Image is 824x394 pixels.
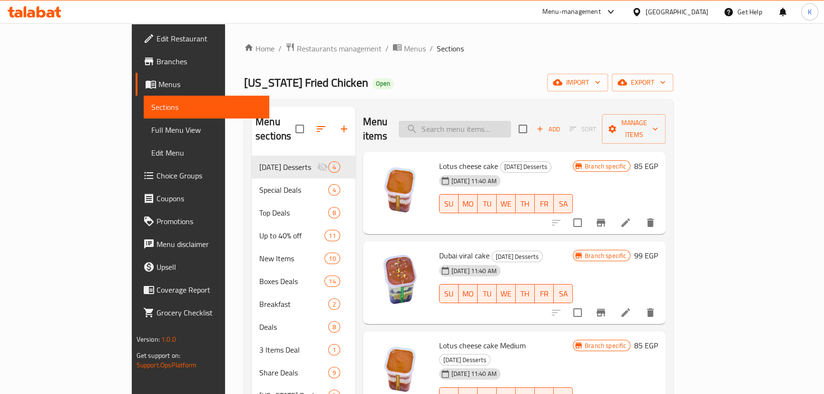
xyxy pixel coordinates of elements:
[157,238,262,250] span: Menu disclaimer
[297,43,382,54] span: Restaurants management
[634,249,658,262] h6: 99 EGP
[136,73,269,96] a: Menus
[462,287,474,301] span: MO
[328,161,340,173] div: items
[252,178,355,201] div: Special Deals4
[639,211,662,234] button: delete
[136,50,269,73] a: Branches
[144,118,269,141] a: Full Menu View
[478,194,497,213] button: TU
[568,303,588,323] span: Select to update
[259,253,324,264] div: New Items
[329,300,340,309] span: 2
[581,251,630,260] span: Branch specific
[328,184,340,196] div: items
[252,224,355,247] div: Up to 40% off11
[259,367,328,378] span: Share Deals
[137,349,180,362] span: Get support on:
[439,248,490,263] span: Dubai viral cake
[136,278,269,301] a: Coverage Report
[439,354,490,365] div: Ramadan Desserts
[285,42,382,55] a: Restaurants management
[328,367,340,378] div: items
[259,321,328,333] span: Deals
[255,115,295,143] h2: Menu sections
[547,74,608,91] button: import
[443,287,455,301] span: SU
[542,6,601,18] div: Menu-management
[602,114,666,144] button: Manage items
[516,284,535,303] button: TH
[448,266,500,276] span: [DATE] 11:40 AM
[328,321,340,333] div: items
[259,276,324,287] span: Boxes Deals
[520,197,531,211] span: TH
[448,177,500,186] span: [DATE] 11:40 AM
[497,284,516,303] button: WE
[259,230,324,241] span: Up to 40% off
[157,56,262,67] span: Branches
[329,186,340,195] span: 4
[252,293,355,315] div: Breakfast2
[808,7,812,17] span: K
[492,251,542,262] span: [DATE] Desserts
[448,369,500,378] span: [DATE] 11:40 AM
[328,207,340,218] div: items
[533,122,563,137] button: Add
[290,119,310,139] span: Select all sections
[372,79,394,88] span: Open
[157,307,262,318] span: Grocery Checklist
[568,213,588,233] span: Select to update
[252,361,355,384] div: Share Deals9
[371,159,432,220] img: Lotus cheese cake
[481,287,493,301] span: TU
[252,201,355,224] div: Top Deals8
[259,161,316,173] div: Ramadan Desserts
[157,261,262,273] span: Upsell
[136,210,269,233] a: Promotions
[329,208,340,217] span: 8
[363,115,388,143] h2: Menu items
[539,287,550,301] span: FR
[317,161,328,173] svg: Inactive section
[328,298,340,310] div: items
[324,253,340,264] div: items
[500,287,512,301] span: WE
[478,284,497,303] button: TU
[581,162,630,171] span: Branch specific
[430,43,433,54] li: /
[558,287,569,301] span: SA
[325,254,339,263] span: 10
[151,101,262,113] span: Sections
[558,197,569,211] span: SA
[620,307,631,318] a: Edit menu item
[259,207,328,218] span: Top Deals
[137,359,197,371] a: Support.OpsPlatform
[136,27,269,50] a: Edit Restaurant
[371,249,432,310] img: Dubai viral cake
[443,197,455,211] span: SU
[325,277,339,286] span: 14
[259,298,328,310] div: Breakfast
[252,338,355,361] div: 3 Items Deal1
[252,315,355,338] div: Deals8
[259,184,328,196] span: Special Deals
[612,74,673,91] button: export
[500,197,512,211] span: WE
[437,43,464,54] span: Sections
[136,301,269,324] a: Grocery Checklist
[513,119,533,139] span: Select section
[481,197,493,211] span: TU
[439,194,459,213] button: SU
[244,72,368,93] span: [US_STATE] Fried Chicken
[157,193,262,204] span: Coupons
[619,77,666,89] span: export
[157,33,262,44] span: Edit Restaurant
[329,368,340,377] span: 9
[634,159,658,173] h6: 85 EGP
[581,341,630,350] span: Branch specific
